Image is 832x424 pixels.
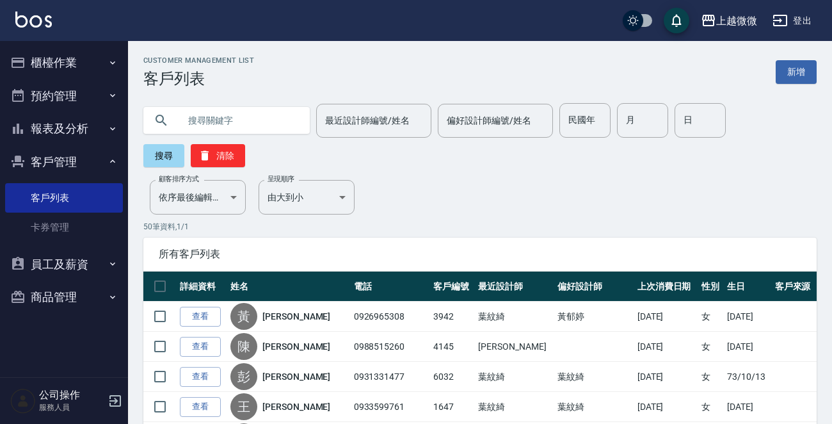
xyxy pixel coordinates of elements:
[150,180,246,215] div: 依序最後編輯時間
[180,337,221,357] a: 查看
[767,9,817,33] button: 登出
[351,302,430,332] td: 0926965308
[39,389,104,402] h5: 公司操作
[634,392,698,422] td: [DATE]
[698,272,724,302] th: 性別
[724,392,771,422] td: [DATE]
[5,46,123,79] button: 櫃檯作業
[351,362,430,392] td: 0931331477
[554,392,634,422] td: 葉紋綺
[698,332,724,362] td: 女
[351,332,430,362] td: 0988515260
[724,272,771,302] th: 生日
[475,392,554,422] td: 葉紋綺
[554,272,634,302] th: 偏好設計師
[696,8,762,34] button: 上越微微
[262,370,330,383] a: [PERSON_NAME]
[430,362,475,392] td: 6032
[180,367,221,387] a: 查看
[698,362,724,392] td: 女
[5,112,123,145] button: 報表及分析
[554,362,634,392] td: 葉紋綺
[776,60,817,84] a: 新增
[39,402,104,413] p: 服務人員
[143,221,817,232] p: 50 筆資料, 1 / 1
[430,302,475,332] td: 3942
[475,272,554,302] th: 最近設計師
[230,333,257,360] div: 陳
[143,70,254,88] h3: 客戶列表
[230,393,257,420] div: 王
[724,302,771,332] td: [DATE]
[5,183,123,213] a: 客戶列表
[716,13,757,29] div: 上越微微
[177,272,227,302] th: 詳細資料
[191,144,245,167] button: 清除
[634,362,698,392] td: [DATE]
[180,397,221,417] a: 查看
[259,180,355,215] div: 由大到小
[475,362,554,392] td: 葉紋綺
[227,272,351,302] th: 姓名
[230,303,257,330] div: 黃
[634,272,698,302] th: 上次消費日期
[5,248,123,281] button: 員工及薪資
[5,79,123,113] button: 預約管理
[475,302,554,332] td: 葉紋綺
[698,302,724,332] td: 女
[430,332,475,362] td: 4145
[143,56,254,65] h2: Customer Management List
[262,340,330,353] a: [PERSON_NAME]
[724,362,771,392] td: 73/10/13
[159,248,801,261] span: 所有客戶列表
[5,281,123,314] button: 商品管理
[351,392,430,422] td: 0933599761
[664,8,689,33] button: save
[724,332,771,362] td: [DATE]
[5,213,123,242] a: 卡券管理
[554,302,634,332] td: 黃郁婷
[634,302,698,332] td: [DATE]
[10,388,36,414] img: Person
[180,307,221,327] a: 查看
[5,145,123,179] button: 客戶管理
[351,272,430,302] th: 電話
[262,310,330,323] a: [PERSON_NAME]
[159,174,199,184] label: 顧客排序方式
[262,400,330,413] a: [PERSON_NAME]
[15,12,52,28] img: Logo
[430,392,475,422] td: 1647
[268,174,294,184] label: 呈現順序
[475,332,554,362] td: [PERSON_NAME]
[230,363,257,390] div: 彭
[143,144,184,167] button: 搜尋
[430,272,475,302] th: 客戶編號
[179,103,300,138] input: 搜尋關鍵字
[634,332,698,362] td: [DATE]
[698,392,724,422] td: 女
[772,272,817,302] th: 客戶來源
